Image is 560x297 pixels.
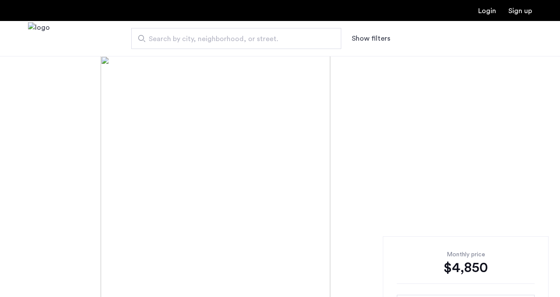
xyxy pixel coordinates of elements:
input: Apartment Search [131,28,341,49]
div: $4,850 [397,259,535,276]
img: logo [28,22,50,55]
div: Monthly price [397,250,535,259]
a: Registration [508,7,532,14]
a: Cazamio Logo [28,22,50,55]
a: Login [478,7,496,14]
button: Show or hide filters [352,33,390,44]
span: Search by city, neighborhood, or street. [149,34,317,44]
